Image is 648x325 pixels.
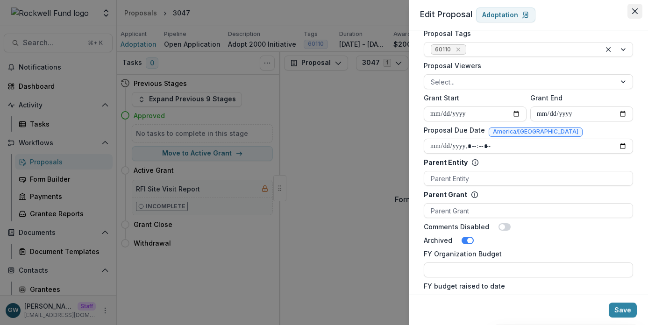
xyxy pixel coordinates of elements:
[627,4,642,19] button: Close
[424,28,627,38] label: Proposal Tags
[424,61,627,71] label: Proposal Viewers
[603,44,614,55] div: Clear selected options
[424,281,627,291] label: FY budget raised to date
[424,93,521,103] label: Grant Start
[454,45,463,54] div: Remove 60110
[424,157,468,167] p: Parent Entity
[420,9,472,19] span: Edit Proposal
[424,190,467,199] p: Parent Grant
[476,7,535,22] a: Adoptation
[530,93,627,103] label: Grant End
[424,235,452,245] label: Archived
[609,303,637,318] button: Save
[435,46,451,53] span: 60110
[482,11,518,19] p: Adoptation
[424,222,489,232] label: Comments Disabled
[424,125,485,135] label: Proposal Due Date
[493,128,578,135] span: America/[GEOGRAPHIC_DATA]
[424,249,627,259] label: FY Organization Budget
